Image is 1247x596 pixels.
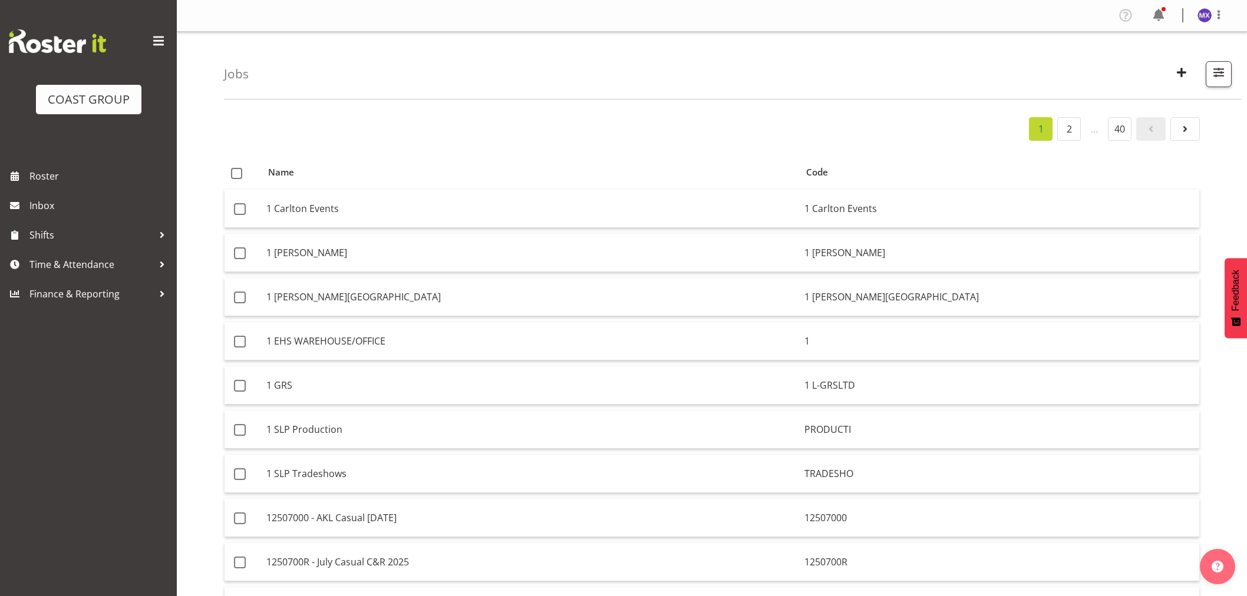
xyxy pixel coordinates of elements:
[224,67,249,81] h4: Jobs
[9,29,106,53] img: Rosterit website logo
[1108,117,1131,141] a: 40
[262,543,800,581] td: 1250700R - July Casual C&R 2025
[1225,258,1247,338] button: Feedback - Show survey
[262,410,800,449] td: 1 SLP Production
[1169,61,1194,87] button: Create New Job
[262,322,800,360] td: 1 EHS WAREHOUSE/OFFICE
[800,499,1199,537] td: 12507000
[262,499,800,537] td: 12507000 - AKL Casual [DATE]
[800,543,1199,581] td: 1250700R
[1197,8,1212,22] img: michelle-xiang8229.jpg
[1212,561,1223,572] img: help-xxl-2.png
[1230,270,1241,311] span: Feedback
[268,165,294,179] span: Name
[800,322,1199,360] td: 1
[262,455,800,493] td: 1 SLP Tradeshows
[800,234,1199,272] td: 1 [PERSON_NAME]
[262,234,800,272] td: 1 [PERSON_NAME]
[800,278,1199,316] td: 1 [PERSON_NAME][GEOGRAPHIC_DATA]
[29,285,153,303] span: Finance & Reporting
[29,256,153,273] span: Time & Attendance
[29,197,171,214] span: Inbox
[29,226,153,244] span: Shifts
[800,410,1199,449] td: PRODUCTI
[262,278,800,316] td: 1 [PERSON_NAME][GEOGRAPHIC_DATA]
[800,366,1199,405] td: 1 L-GRSLTD
[1057,117,1081,141] a: 2
[1206,61,1232,87] button: Filter Jobs
[800,190,1199,228] td: 1 Carlton Events
[48,91,130,108] div: COAST GROUP
[262,190,800,228] td: 1 Carlton Events
[800,455,1199,493] td: TRADESHO
[29,167,171,185] span: Roster
[262,366,800,405] td: 1 GRS
[806,165,828,179] span: Code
